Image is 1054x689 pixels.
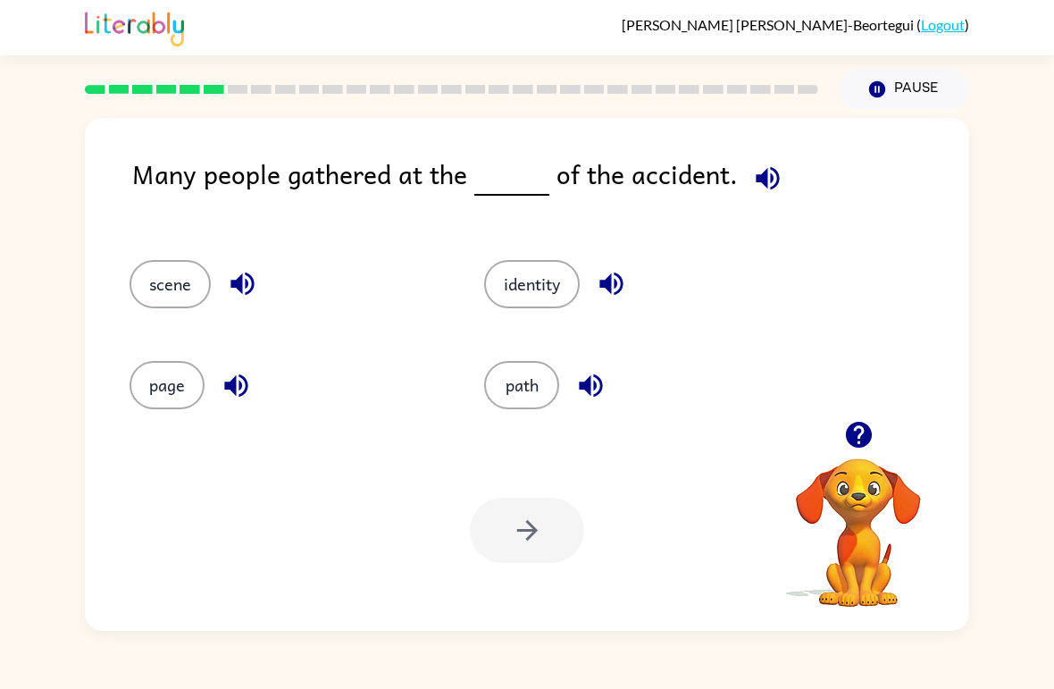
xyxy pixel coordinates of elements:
button: page [130,361,205,409]
div: ( ) [622,16,969,33]
a: Logout [921,16,965,33]
span: [PERSON_NAME] [PERSON_NAME]-Beortegui [622,16,916,33]
video: Your browser must support playing .mp4 files to use Literably. Please try using another browser. [769,431,948,609]
div: Many people gathered at the of the accident. [132,154,969,224]
button: path [484,361,559,409]
button: scene [130,260,211,308]
button: Pause [840,69,969,110]
button: identity [484,260,580,308]
img: Literably [85,7,184,46]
